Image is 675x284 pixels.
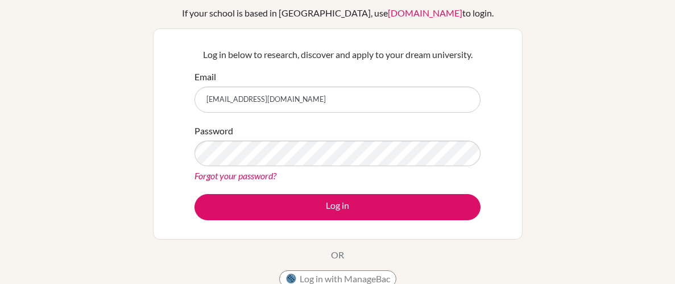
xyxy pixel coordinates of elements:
[194,194,481,220] button: Log in
[194,124,233,138] label: Password
[194,48,481,61] p: Log in below to research, discover and apply to your dream university.
[331,248,344,262] p: OR
[182,6,494,20] div: If your school is based in [GEOGRAPHIC_DATA], use to login.
[388,7,462,18] a: [DOMAIN_NAME]
[194,70,216,84] label: Email
[194,170,276,181] a: Forgot your password?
